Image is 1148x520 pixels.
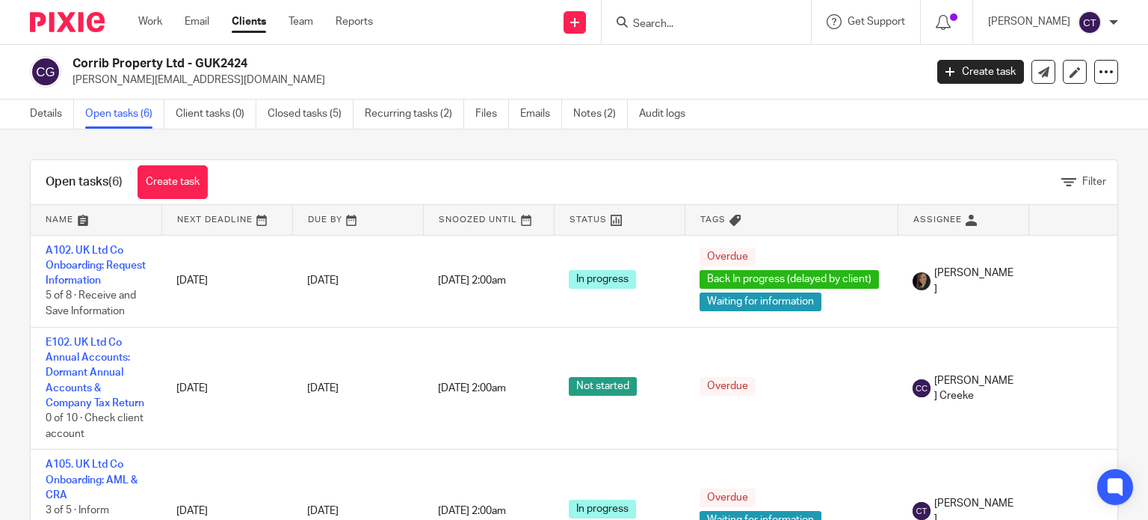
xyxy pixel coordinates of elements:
img: Screenshot%202023-08-23%20174648.png [913,272,931,290]
span: Waiting for information [700,293,821,311]
a: Emails [520,100,562,129]
span: [DATE] [307,275,339,286]
a: A102. UK Ltd Co Onboarding: Request Information [46,245,146,287]
img: svg%3E [30,56,61,88]
span: 5 of 8 · Receive and Save Information [46,291,136,317]
span: Filter [1082,177,1106,187]
span: [PERSON_NAME] Creeke [934,373,1013,404]
span: Overdue [700,489,756,507]
span: Back In progress (delayed by client) [700,270,879,289]
img: Pixie [30,12,105,32]
span: Get Support [848,16,905,27]
a: Recurring tasks (2) [365,100,464,129]
span: Tags [700,215,726,224]
span: 0 of 10 · Check client account [46,413,143,439]
span: [DATE] 2:00am [438,506,506,516]
span: In progress [569,270,636,289]
p: [PERSON_NAME] [988,14,1070,29]
span: Status [570,215,607,224]
a: Audit logs [639,100,697,129]
a: E102. UK Ltd Co Annual Accounts: Dormant Annual Accounts & Company Tax Return [46,337,144,409]
img: svg%3E [913,502,931,520]
h1: Open tasks [46,174,123,190]
h2: Corrib Property Ltd - GUK2424 [72,56,747,72]
span: [PERSON_NAME] [934,266,1013,296]
span: (6) [108,176,123,188]
a: Files [475,100,509,129]
a: Reports [336,14,373,29]
span: [DATE] 2:00am [438,276,506,287]
p: [PERSON_NAME][EMAIL_ADDRESS][DOMAIN_NAME] [72,73,915,88]
span: [DATE] 2:00am [438,383,506,394]
td: [DATE] [161,235,292,327]
a: Notes (2) [573,100,628,129]
img: svg%3E [1078,10,1102,34]
a: Work [138,14,162,29]
a: A105. UK Ltd Co Onboarding: AML & CRA [46,459,138,501]
a: Create task [138,165,208,199]
span: Snoozed Until [439,215,517,224]
span: In progress [569,500,636,519]
td: [DATE] [161,327,292,450]
span: [DATE] [307,506,339,516]
input: Search [632,18,766,31]
span: [DATE] [307,383,339,394]
a: Closed tasks (5) [268,100,354,129]
span: Overdue [700,377,756,396]
a: Create task [937,60,1024,84]
a: Details [30,100,74,129]
span: Not started [569,377,637,396]
span: Overdue [700,248,756,266]
a: Email [185,14,209,29]
img: svg%3E [913,379,931,397]
a: Open tasks (6) [85,100,164,129]
a: Team [288,14,313,29]
a: Client tasks (0) [176,100,256,129]
a: Clients [232,14,266,29]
